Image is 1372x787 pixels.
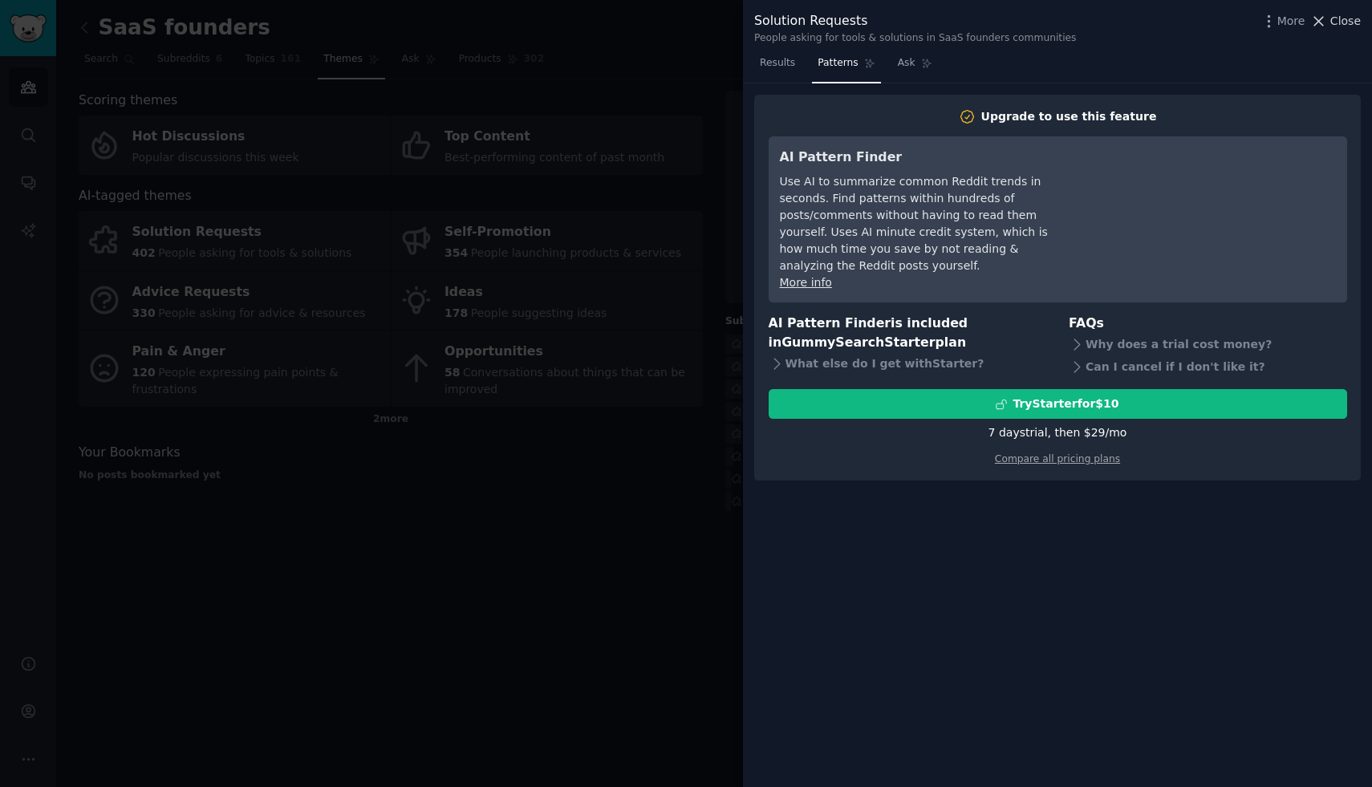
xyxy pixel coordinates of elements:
[754,31,1077,46] div: People asking for tools & solutions in SaaS founders communities
[780,276,832,289] a: More info
[760,56,795,71] span: Results
[1013,396,1118,412] div: Try Starter for $10
[1069,314,1347,334] h3: FAQs
[988,424,1127,441] div: 7 days trial, then $ 29 /mo
[995,453,1120,464] a: Compare all pricing plans
[1095,148,1336,268] iframe: YouTube video player
[780,173,1073,274] div: Use AI to summarize common Reddit trends in seconds. Find patterns within hundreds of posts/comme...
[981,108,1157,125] div: Upgrade to use this feature
[1277,13,1305,30] span: More
[781,335,935,350] span: GummySearch Starter
[754,51,801,83] a: Results
[754,11,1077,31] div: Solution Requests
[769,389,1347,419] button: TryStarterfor$10
[780,148,1073,168] h3: AI Pattern Finder
[1310,13,1361,30] button: Close
[1260,13,1305,30] button: More
[818,56,858,71] span: Patterns
[769,353,1047,375] div: What else do I get with Starter ?
[812,51,880,83] a: Patterns
[892,51,938,83] a: Ask
[769,314,1047,353] h3: AI Pattern Finder is included in plan
[1069,333,1347,355] div: Why does a trial cost money?
[898,56,915,71] span: Ask
[1330,13,1361,30] span: Close
[1069,355,1347,378] div: Can I cancel if I don't like it?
